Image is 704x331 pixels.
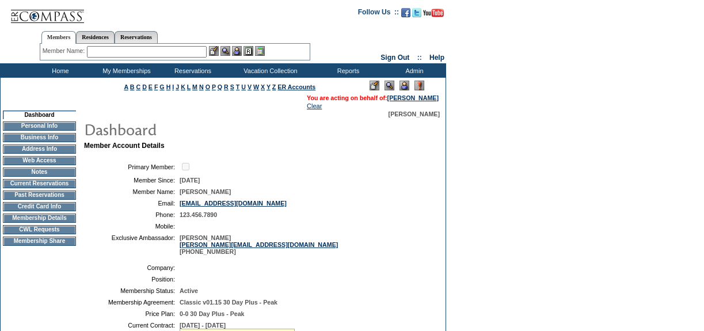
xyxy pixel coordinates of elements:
[180,322,226,329] span: [DATE] - [DATE]
[76,31,115,43] a: Residences
[3,179,76,188] td: Current Reservations
[89,299,175,306] td: Membership Agreement:
[3,214,76,223] td: Membership Details
[176,83,179,90] a: J
[180,310,245,317] span: 0-0 30 Day Plus - Peak
[277,83,315,90] a: ER Accounts
[180,188,231,195] span: [PERSON_NAME]
[272,83,276,90] a: Z
[423,12,444,18] a: Subscribe to our YouTube Channel
[89,264,175,271] td: Company:
[154,83,158,90] a: F
[3,225,76,234] td: CWL Requests
[3,121,76,131] td: Personal Info
[206,83,210,90] a: O
[89,177,175,184] td: Member Since:
[180,211,217,218] span: 123.456.7890
[255,46,265,56] img: b_calculator.gif
[192,83,197,90] a: M
[243,46,253,56] img: Reservations
[423,9,444,17] img: Subscribe to our YouTube Channel
[253,83,259,90] a: W
[136,83,140,90] a: C
[43,46,87,56] div: Member Name:
[370,81,379,90] img: Edit Mode
[89,310,175,317] td: Price Plan:
[380,63,446,78] td: Admin
[92,63,158,78] td: My Memberships
[3,144,76,154] td: Address Info
[166,83,171,90] a: H
[414,81,424,90] img: Log Concern/Member Elevation
[89,188,175,195] td: Member Name:
[220,46,230,56] img: View
[3,202,76,211] td: Credit Card Info
[89,161,175,172] td: Primary Member:
[261,83,265,90] a: X
[3,237,76,246] td: Membership Share
[212,83,216,90] a: P
[387,94,439,101] a: [PERSON_NAME]
[429,54,444,62] a: Help
[389,111,440,117] span: [PERSON_NAME]
[307,102,322,109] a: Clear
[199,83,204,90] a: N
[180,299,277,306] span: Classic v01.15 30 Day Plus - Peak
[218,83,222,90] a: Q
[224,63,314,78] td: Vacation Collection
[241,83,246,90] a: U
[124,83,128,90] a: A
[401,8,410,17] img: Become our fan on Facebook
[115,31,158,43] a: Reservations
[358,7,399,21] td: Follow Us ::
[172,83,174,90] a: I
[236,83,240,90] a: T
[149,83,153,90] a: E
[180,177,200,184] span: [DATE]
[3,133,76,142] td: Business Info
[412,8,421,17] img: Follow us on Twitter
[187,83,191,90] a: L
[399,81,409,90] img: Impersonate
[89,276,175,283] td: Position:
[314,63,380,78] td: Reports
[385,81,394,90] img: View Mode
[307,94,439,101] span: You are acting on behalf of:
[209,46,219,56] img: b_edit.gif
[3,156,76,165] td: Web Access
[248,83,252,90] a: V
[232,46,242,56] img: Impersonate
[380,54,409,62] a: Sign Out
[89,211,175,218] td: Phone:
[412,12,421,18] a: Follow us on Twitter
[89,200,175,207] td: Email:
[224,83,229,90] a: R
[83,117,314,140] img: pgTtlDashboard.gif
[159,83,164,90] a: G
[142,83,147,90] a: D
[401,12,410,18] a: Become our fan on Facebook
[180,287,198,294] span: Active
[41,31,77,44] a: Members
[89,223,175,230] td: Mobile:
[3,168,76,177] td: Notes
[84,142,165,150] b: Member Account Details
[180,234,338,255] span: [PERSON_NAME] [PHONE_NUMBER]
[180,200,287,207] a: [EMAIL_ADDRESS][DOMAIN_NAME]
[89,287,175,294] td: Membership Status:
[89,234,175,255] td: Exclusive Ambassador:
[3,191,76,200] td: Past Reservations
[3,111,76,119] td: Dashboard
[267,83,271,90] a: Y
[26,63,92,78] td: Home
[230,83,234,90] a: S
[130,83,135,90] a: B
[417,54,422,62] span: ::
[158,63,224,78] td: Reservations
[180,241,338,248] a: [PERSON_NAME][EMAIL_ADDRESS][DOMAIN_NAME]
[181,83,185,90] a: K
